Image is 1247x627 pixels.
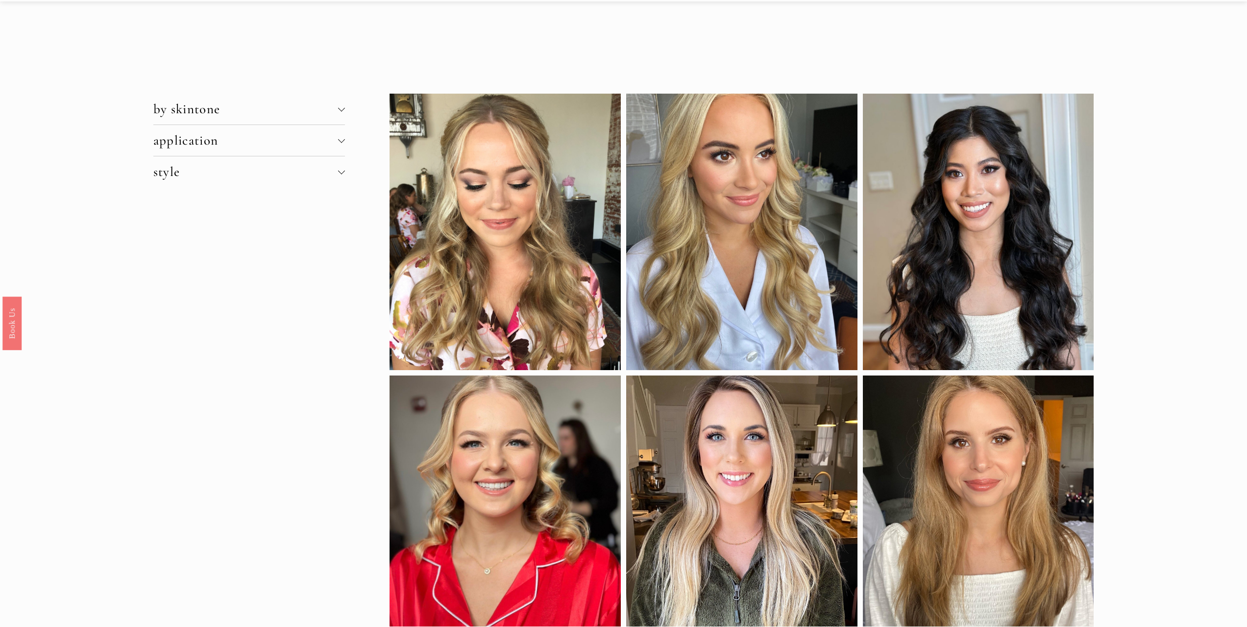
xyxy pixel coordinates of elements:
a: Book Us [2,296,22,350]
button: application [153,125,345,156]
button: by skintone [153,94,345,125]
button: style [153,156,345,187]
span: application [153,132,338,149]
span: style [153,164,338,180]
span: by skintone [153,101,338,117]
